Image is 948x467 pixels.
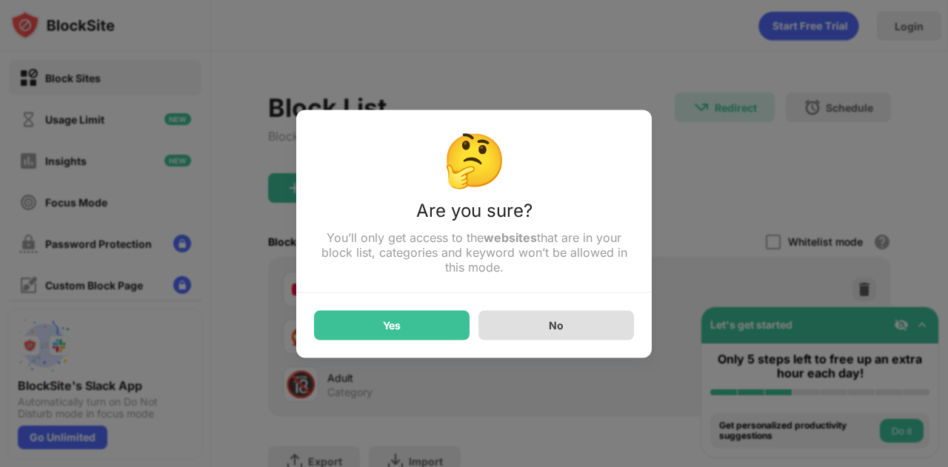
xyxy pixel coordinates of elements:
div: 🤔 [314,127,634,190]
div: No [549,319,564,332]
div: Are you sure? [314,199,634,229]
div: You’ll only get access to the that are in your block list, categories and keyword won’t be allowe... [314,229,634,274]
div: Yes [383,319,401,331]
strong: websites [484,229,537,244]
